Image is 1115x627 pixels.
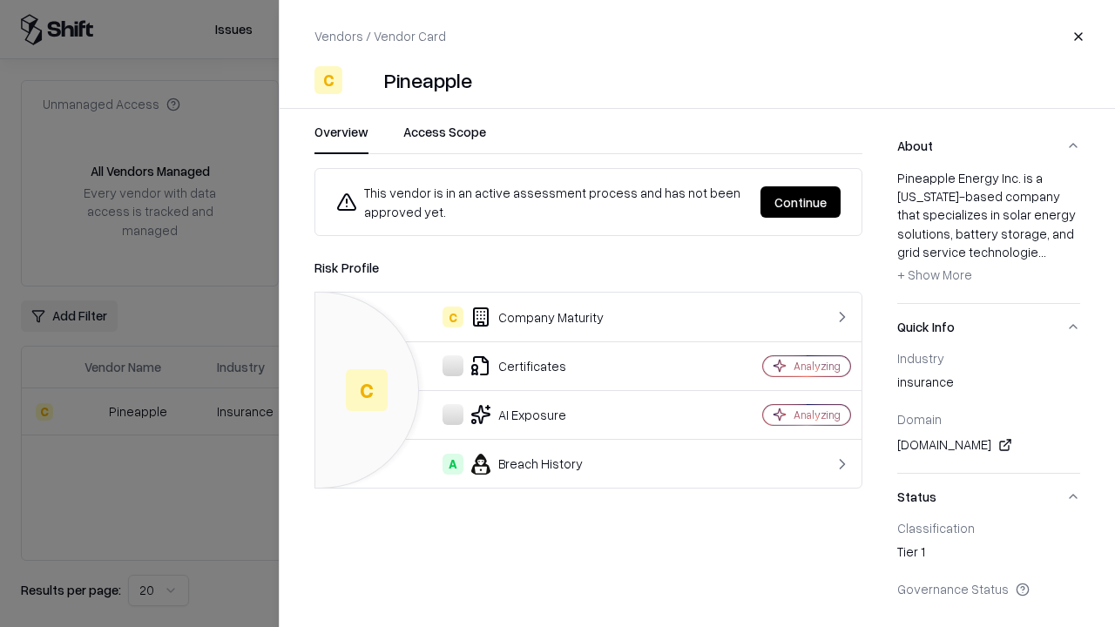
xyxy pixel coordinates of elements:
div: A [443,454,463,475]
div: C [314,66,342,94]
span: + Show More [897,266,972,282]
div: Breach History [329,454,702,475]
div: Pineapple [384,66,472,94]
div: Classification [897,520,1080,536]
div: Company Maturity [329,307,702,327]
div: Pineapple Energy Inc. is a [US_STATE]-based company that specializes in solar energy solutions, b... [897,169,1080,289]
div: Certificates [329,355,702,376]
div: C [346,369,388,411]
div: Industry [897,350,1080,366]
div: AI Exposure [329,404,702,425]
button: Overview [314,123,368,154]
div: C [443,307,463,327]
p: Vendors / Vendor Card [314,27,446,45]
button: Status [897,474,1080,520]
div: insurance [897,373,1080,397]
div: Risk Profile [314,257,862,278]
button: About [897,123,1080,169]
button: + Show More [897,261,972,289]
button: Access Scope [403,123,486,154]
span: ... [1038,244,1046,260]
div: Domain [897,411,1080,427]
div: Analyzing [794,408,841,422]
div: Quick Info [897,350,1080,473]
button: Continue [760,186,841,218]
div: Governance Status [897,581,1080,597]
div: Analyzing [794,359,841,374]
div: Tier 1 [897,543,1080,567]
button: Quick Info [897,304,1080,350]
div: About [897,169,1080,303]
img: Pineapple [349,66,377,94]
div: This vendor is in an active assessment process and has not been approved yet. [336,183,747,221]
div: [DOMAIN_NAME] [897,435,1080,455]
